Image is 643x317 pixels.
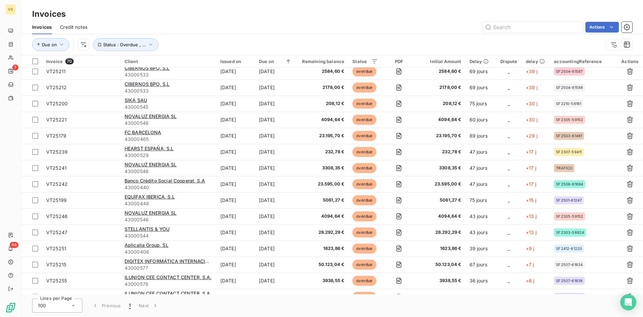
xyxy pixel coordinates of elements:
[46,246,66,251] span: VT25251
[466,128,496,144] td: 89 jours
[526,133,538,139] span: +29 j
[466,192,496,208] td: 75 jours
[125,146,174,151] span: HEARST ESPAÑA, S.L
[352,163,376,173] span: overdue
[556,150,582,154] span: SF2307-59411
[526,197,536,203] span: +15 j
[216,241,255,257] td: [DATE]
[352,211,376,221] span: overdue
[508,246,510,251] span: _
[300,100,344,107] span: 208,12 €
[352,131,376,141] span: overdue
[300,84,344,91] span: 2178,00 €
[125,216,212,223] span: 43000546
[300,59,344,64] div: Remaining balance
[255,241,296,257] td: [DATE]
[255,128,296,144] td: [DATE]
[255,160,296,176] td: [DATE]
[216,208,255,224] td: [DATE]
[466,112,496,128] td: 60 jours
[125,184,212,191] span: 43000440
[255,289,296,305] td: [DATE]
[255,192,296,208] td: [DATE]
[420,229,461,236] span: 28.292,29 €
[420,245,461,252] span: 1623,86 €
[300,277,344,284] span: 3938,55 €
[526,59,546,64] div: delay
[352,147,376,157] span: overdue
[526,85,538,90] span: +39 j
[526,262,534,267] span: +7 j
[46,229,67,235] span: VT25247
[352,227,376,237] span: overdue
[135,299,163,313] button: Next
[46,262,66,267] span: VT25215
[125,113,177,119] span: NOVALUZ ENERGIA SL
[508,294,510,300] span: _
[352,276,376,286] span: overdue
[585,22,619,33] button: Actions
[352,195,376,205] span: overdue
[125,232,212,239] span: 43000544
[125,59,212,64] div: Client
[420,116,461,123] span: 4094,64 €
[216,128,255,144] td: [DATE]
[255,96,296,112] td: [DATE]
[46,117,67,122] span: VT25221
[352,115,376,125] span: overdue
[526,213,537,219] span: +13 j
[420,84,461,91] span: 2178,00 €
[300,149,344,155] span: 232,78 €
[125,120,212,126] span: 43000546
[216,289,255,305] td: [DATE]
[216,176,255,192] td: [DATE]
[5,302,16,313] img: Logo LeanPay
[508,229,510,235] span: _
[300,213,344,220] span: 4094,64 €
[526,246,534,251] span: +9 j
[352,244,376,254] span: overdue
[620,294,636,310] div: Open Intercom Messenger
[46,278,67,283] span: VT25255
[216,144,255,160] td: [DATE]
[621,59,639,64] div: Actions
[125,168,212,175] span: 43000546
[129,302,131,309] span: 1
[508,117,510,122] span: _
[300,68,344,75] span: 2584,60 €
[526,149,536,155] span: +17 j
[46,59,63,64] span: Invoice
[556,134,582,138] span: SF2503-61481
[466,257,496,273] td: 67 jours
[420,181,461,188] span: 23.595,00 €
[526,68,538,74] span: +39 j
[352,99,376,109] span: overdue
[46,85,67,90] span: VT25212
[255,176,296,192] td: [DATE]
[93,38,158,51] button: Status : Overdue , ...
[508,262,510,267] span: _
[300,229,344,236] span: 28.292,29 €
[12,64,18,70] span: 7
[125,274,212,280] span: ILUNION CEE CONTACT CENTER, S.A.
[10,242,18,248] span: 44
[32,24,52,31] span: Invoices
[46,165,67,171] span: VT25241
[508,133,510,139] span: _
[300,294,344,300] span: 6388,80 €
[386,59,412,64] div: PDF
[508,101,510,106] span: _
[65,58,74,64] span: 70
[420,197,461,204] span: 5061,27 €
[556,86,583,90] span: SF2504-61588
[420,68,461,75] span: 2584,60 €
[526,165,536,171] span: +17 j
[255,144,296,160] td: [DATE]
[556,247,582,251] span: SF2412-61220
[300,181,344,188] span: 23.595,00 €
[500,59,518,64] div: Dispute
[32,38,69,51] button: Due on
[125,194,175,200] span: EQUIFAX IBERICA, S.L
[508,197,510,203] span: _
[420,59,461,64] div: Initial Amount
